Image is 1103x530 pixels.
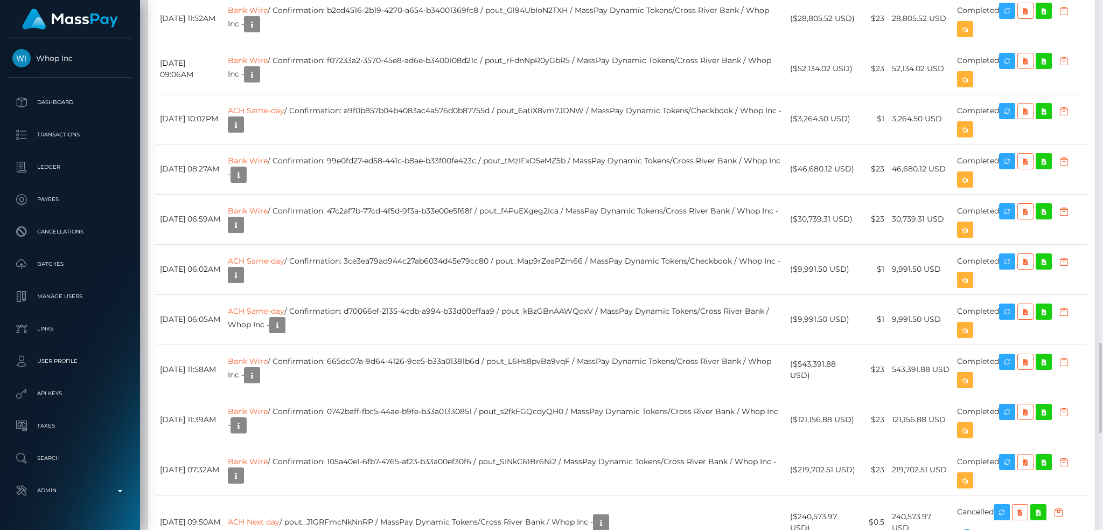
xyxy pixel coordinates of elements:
a: Cancellations [8,218,132,245]
td: [DATE] 06:02AM [156,244,224,294]
p: Batches [12,256,128,272]
td: $1 [861,294,888,345]
td: ($121,156.88 USD) [786,395,861,445]
td: / Confirmation: 3ce3ea79ad944c27ab6034d45e79cc80 / pout_Map9rZeaPZm66 / MassPay Dynamic Tokens/Ch... [224,244,786,294]
p: Ledger [12,159,128,175]
td: $23 [861,395,888,445]
td: 9,991.50 USD [888,244,953,294]
a: User Profile [8,348,132,375]
td: 543,391.88 USD [888,345,953,395]
td: 46,680.12 USD [888,144,953,194]
td: Completed [953,194,1087,244]
img: Whop Inc [12,49,31,67]
td: $23 [861,445,888,495]
p: Payees [12,191,128,208]
p: API Keys [12,386,128,402]
td: [DATE] 07:32AM [156,445,224,495]
a: Bank Wire [228,356,268,366]
td: Completed [953,395,1087,445]
td: ($52,134.02 USD) [786,44,861,94]
td: 121,156.88 USD [888,395,953,445]
td: $23 [861,144,888,194]
td: / Confirmation: d70066ef-2135-4cdb-a994-b33d00effaa9 / pout_kBzGBnAAWQoxV / MassPay Dynamic Token... [224,294,786,345]
td: [DATE] 06:05AM [156,294,224,345]
td: ($30,739.31 USD) [786,194,861,244]
td: $23 [861,44,888,94]
p: Manage Users [12,288,128,305]
a: ACH Next day [228,517,280,527]
a: API Keys [8,380,132,407]
td: ($543,391.88 USD) [786,345,861,395]
td: / Confirmation: 0742baff-fbc5-44ae-b9fe-b33a01330851 / pout_s2fkFGQcdyQH0 / MassPay Dynamic Token... [224,395,786,445]
a: Bank Wire [228,457,268,466]
td: / Confirmation: 99e0fd27-ed58-441c-b8ae-b33f00fe423c / pout_tMzIFxO5eMZ5b / MassPay Dynamic Token... [224,144,786,194]
td: / Confirmation: a9f0b857b04b4083ac4a576d0b87755d / pout_6atiX8vm7JDNW / MassPay Dynamic Tokens/Ch... [224,94,786,144]
td: $23 [861,194,888,244]
td: / Confirmation: f07233a2-3570-45e8-ad6e-b3400108d21c / pout_rFdnNpR0yGbR5 / MassPay Dynamic Token... [224,44,786,94]
p: Admin [12,483,128,499]
a: Taxes [8,412,132,439]
td: $23 [861,345,888,395]
p: Dashboard [12,94,128,111]
td: [DATE] 09:06AM [156,44,224,94]
a: Admin [8,477,132,504]
td: $1 [861,94,888,144]
p: Links [12,321,128,337]
td: / Confirmation: 665dc07a-9d64-4126-9ce5-b33a01381b6d / pout_L6Hs8pvBa9vqF / MassPay Dynamic Token... [224,345,786,395]
td: 9,991.50 USD [888,294,953,345]
a: Bank Wire [228,56,268,65]
td: ($9,991.50 USD) [786,244,861,294]
td: [DATE] 06:59AM [156,194,224,244]
td: [DATE] 08:27AM [156,144,224,194]
td: Completed [953,94,1087,144]
td: / Confirmation: 47c2af7b-77cd-4f5d-9f3a-b33e00e5f68f / pout_f4PuEXgeg2Ica / MassPay Dynamic Token... [224,194,786,244]
a: Bank Wire [228,5,268,15]
td: Completed [953,44,1087,94]
td: 30,739.31 USD [888,194,953,244]
a: ACH Same-day [228,256,284,266]
td: 219,702.51 USD [888,445,953,495]
td: [DATE] 11:39AM [156,395,224,445]
a: Transactions [8,121,132,148]
a: ACH Same-day [228,106,284,115]
a: Batches [8,251,132,278]
td: Completed [953,345,1087,395]
a: Bank Wire [228,156,268,166]
a: Bank Wire [228,206,268,216]
td: [DATE] 10:02PM [156,94,224,144]
p: Transactions [12,127,128,143]
a: Links [8,315,132,342]
td: ($3,264.50 USD) [786,94,861,144]
td: ($219,702.51 USD) [786,445,861,495]
a: ACH Same-day [228,306,284,316]
p: Taxes [12,418,128,434]
td: Completed [953,144,1087,194]
a: Search [8,445,132,472]
a: Bank Wire [228,407,268,416]
a: Ledger [8,154,132,181]
p: Search [12,450,128,466]
a: Payees [8,186,132,213]
td: ($9,991.50 USD) [786,294,861,345]
img: MassPay Logo [22,9,118,30]
a: Manage Users [8,283,132,310]
td: ($46,680.12 USD) [786,144,861,194]
p: Cancellations [12,224,128,240]
td: / Confirmation: 105a40e1-6fb7-4765-af23-b33a00ef30f6 / pout_SINkC61Br6Ni2 / MassPay Dynamic Token... [224,445,786,495]
span: Whop Inc [8,53,132,63]
td: Completed [953,445,1087,495]
td: Completed [953,244,1087,294]
td: $1 [861,244,888,294]
p: User Profile [12,353,128,369]
a: Dashboard [8,89,132,116]
td: Completed [953,294,1087,345]
td: 52,134.02 USD [888,44,953,94]
td: 3,264.50 USD [888,94,953,144]
td: [DATE] 11:58AM [156,345,224,395]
